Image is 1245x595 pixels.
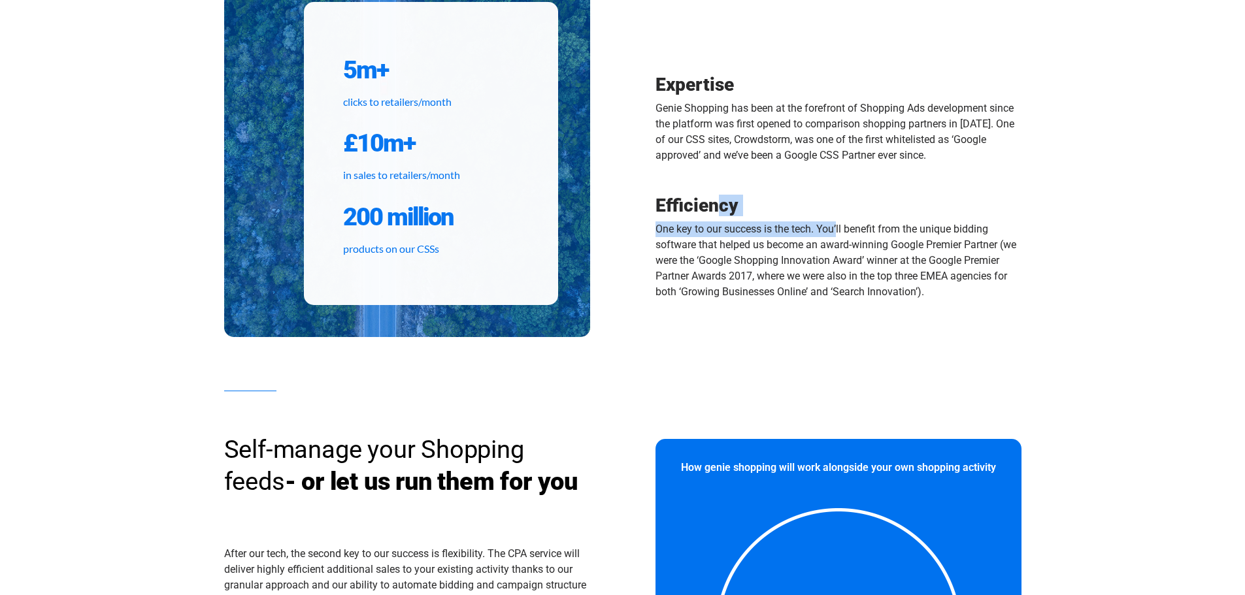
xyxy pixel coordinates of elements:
p: products on our CSSs [343,241,519,257]
p: Genie Shopping has been at the forefront of Shopping Ads development since the platform was first... [656,101,1021,163]
p: in sales to retailers/month [343,167,519,183]
h2: 5m+ [343,54,519,86]
span: Efficiency [656,195,739,216]
h2: £10m+ [343,127,519,159]
span: Self-manage your Shopping feeds [224,435,524,496]
p: clicks to retailers/month [343,94,519,110]
h2: 200 million [343,201,519,233]
span: Expertise [656,74,734,95]
p: How genie shopping will work alongside your own shopping activity [667,461,1009,475]
p: One key to our success is the tech. You’ll benefit from the unique bidding software that helped u... [656,221,1021,300]
h3: - or let us run them for you [224,434,590,498]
